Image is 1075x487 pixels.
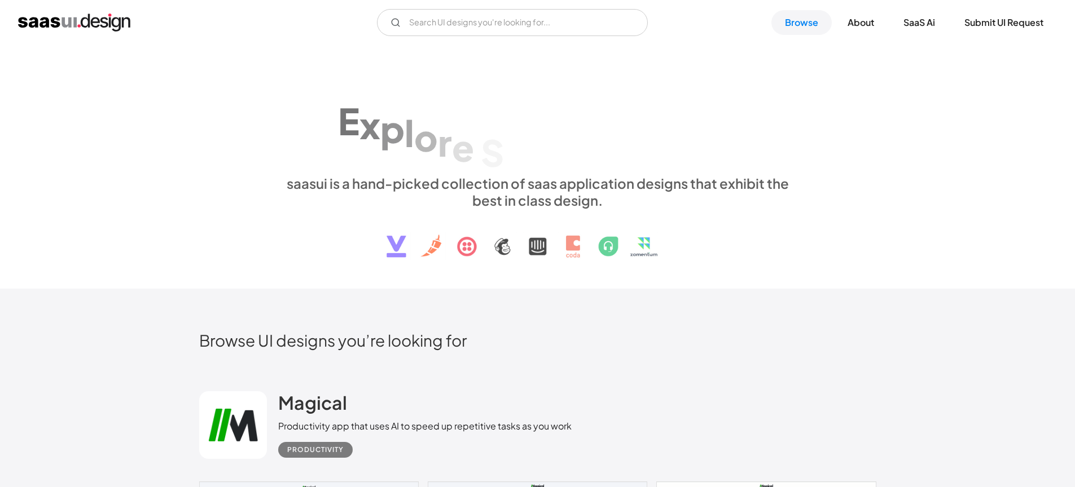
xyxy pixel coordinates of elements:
a: Magical [278,391,347,419]
a: About [834,10,888,35]
div: x [359,103,380,146]
h2: Magical [278,391,347,414]
div: o [414,116,438,159]
div: Productivity [287,443,344,457]
a: Submit UI Request [951,10,1057,35]
a: Browse [771,10,832,35]
div: E [338,99,359,143]
div: S [481,131,504,174]
div: saasui is a hand-picked collection of saas application designs that exhibit the best in class des... [278,175,797,209]
div: p [380,107,405,150]
form: Email Form [377,9,648,36]
h1: Explore SaaS UI design patterns & interactions. [278,77,797,164]
input: Search UI designs you're looking for... [377,9,648,36]
div: l [405,111,414,154]
h2: Browse UI designs you’re looking for [199,330,876,350]
img: text, icon, saas logo [367,209,709,267]
a: home [18,14,130,32]
div: e [452,125,474,169]
a: SaaS Ai [890,10,949,35]
div: Productivity app that uses AI to speed up repetitive tasks as you work [278,419,572,433]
